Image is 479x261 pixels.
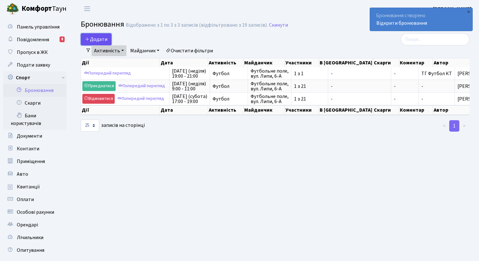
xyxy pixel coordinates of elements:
span: 1 з 21 [294,96,325,101]
select: записів на сторінці [81,120,99,132]
th: Скарги [373,58,399,67]
button: Додати [81,33,112,45]
a: Бронювання [3,84,67,97]
span: Таун [22,3,67,14]
img: logo.png [6,3,19,15]
a: Авто [3,168,67,180]
a: Оплати [3,193,67,206]
span: - [421,83,423,90]
a: Бани користувачів [3,109,67,130]
span: Повідомлення [17,36,49,43]
div: Відображено з 1 по 3 з 3 записів (відфільтровано з 19 записів). [126,22,268,28]
a: Скинути [269,22,288,28]
a: Відкрити бронювання [376,20,427,27]
a: Попередній перегляд [116,94,166,104]
th: Коментар [399,105,433,115]
label: записів на сторінці [81,120,145,132]
span: Оплати [17,196,34,203]
a: [PERSON_NAME] [433,5,471,13]
span: Орендарі [17,221,38,228]
th: Майданчик [244,105,285,115]
span: 1 з 1 [294,71,325,76]
th: В [GEOGRAPHIC_DATA] [319,58,373,67]
a: Пропуск в ЖК [3,46,67,59]
span: Футбол [213,71,245,76]
span: Футбольне поле, вул. Липи, 6-А [251,81,289,91]
span: - [394,84,416,89]
span: Панель управління [17,23,60,30]
span: Авто [17,171,28,178]
th: Коментар [399,58,433,67]
span: Футбольне поле, вул. Липи, 6-А [251,94,289,104]
a: Майданчик [128,45,162,56]
a: 1 [449,120,459,132]
a: Попередній перегляд [82,69,132,78]
b: Комфорт [22,3,52,14]
a: Повідомлення8 [3,33,67,46]
a: Активність [92,45,126,56]
th: Майданчик [244,58,285,67]
div: × [465,9,472,15]
a: Приєднатися [82,81,116,91]
b: [PERSON_NAME] [433,5,471,12]
a: Попередній перегляд [117,81,167,91]
a: Опитування [3,244,67,257]
th: Участники [285,105,319,115]
a: Спорт [3,71,67,84]
span: [DATE] (субота) 17:00 - 19:00 [172,94,207,104]
span: - [331,96,388,101]
span: Лічильники [17,234,43,241]
th: Дата [160,105,208,115]
span: Футбольне поле, вул. Липи, 6-А [251,69,289,79]
th: Активність [208,58,243,67]
a: Особові рахунки [3,206,67,219]
span: - [331,71,388,76]
button: Переключити навігацію [79,3,95,14]
a: Подати заявку [3,59,67,71]
th: Дії [81,105,160,115]
a: Документи [3,130,67,142]
a: Скарги [3,97,67,109]
span: Квитанції [17,183,40,190]
a: Контакти [3,142,67,155]
span: Опитування [17,247,44,254]
span: - [394,96,416,101]
span: Контакти [17,145,39,152]
span: - [421,95,423,102]
span: [DATE] (неділя) 9:00 - 11:00 [172,81,207,91]
th: Дії [81,58,160,67]
input: Пошук... [401,33,469,45]
a: Лічильники [3,231,67,244]
div: 8 [60,36,65,42]
a: Панель управління [3,21,67,33]
a: Приміщення [3,155,67,168]
span: ТГ Футбол КТ [421,70,452,77]
span: Пропуск в ЖК [17,49,48,56]
th: Дата [160,58,208,67]
th: Скарги [373,105,399,115]
a: Орендарі [3,219,67,231]
span: Документи [17,133,42,140]
span: Особові рахунки [17,209,54,216]
span: - [331,84,388,89]
div: Бронювання створено [370,8,472,31]
span: - [394,71,416,76]
a: Очистити фільтри [163,45,215,56]
span: Бронювання [81,19,124,30]
th: В [GEOGRAPHIC_DATA] [319,105,373,115]
span: Футбол [213,96,245,101]
span: 1 з 21 [294,84,325,89]
span: [DATE] (неділя) 19:00 - 21:00 [172,69,207,79]
a: Квитанції [3,180,67,193]
a: Відмовитися [82,94,115,104]
th: Участники [285,58,319,67]
span: Приміщення [17,158,45,165]
span: Подати заявку [17,62,50,69]
span: Футбол [213,84,245,89]
th: Активність [208,105,243,115]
